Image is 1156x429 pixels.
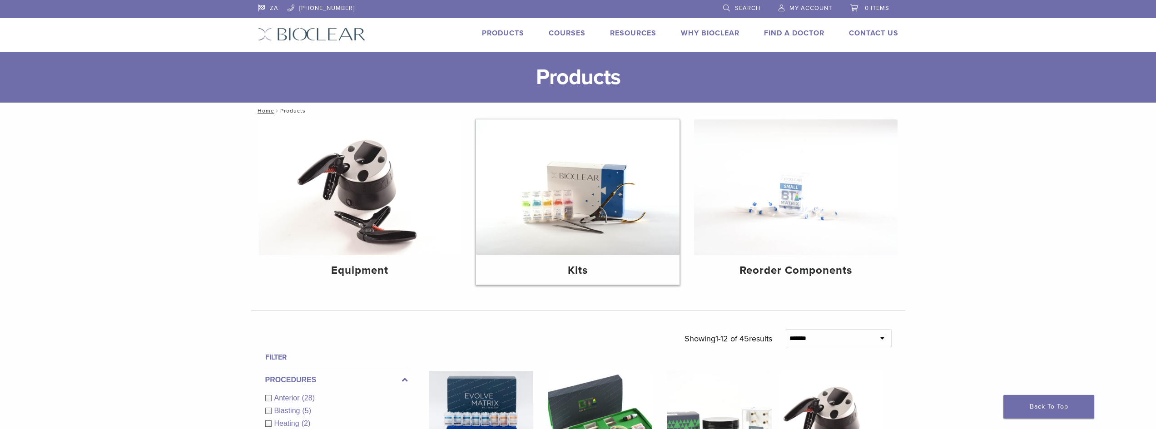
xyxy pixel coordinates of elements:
[274,419,302,427] span: Heating
[849,29,898,38] a: Contact Us
[694,119,898,285] a: Reorder Components
[789,5,832,12] span: My Account
[1003,395,1094,419] a: Back To Top
[274,407,303,414] span: Blasting
[482,29,524,38] a: Products
[302,407,311,414] span: (5)
[865,5,889,12] span: 0 items
[694,119,898,255] img: Reorder Components
[266,262,455,279] h4: Equipment
[681,29,739,38] a: Why Bioclear
[251,103,905,119] nav: Products
[715,334,749,344] span: 1-12 of 45
[685,329,772,348] p: Showing results
[302,419,311,427] span: (2)
[265,375,408,385] label: Procedures
[476,119,680,255] img: Kits
[735,5,760,12] span: Search
[258,119,462,285] a: Equipment
[701,262,890,279] h4: Reorder Components
[476,119,680,285] a: Kits
[302,394,315,402] span: (28)
[258,119,462,255] img: Equipment
[274,108,280,113] span: /
[274,394,302,402] span: Anterior
[610,29,656,38] a: Resources
[483,262,672,279] h4: Kits
[764,29,824,38] a: Find A Doctor
[255,108,274,114] a: Home
[258,28,366,41] img: Bioclear
[265,352,408,363] h4: Filter
[549,29,585,38] a: Courses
